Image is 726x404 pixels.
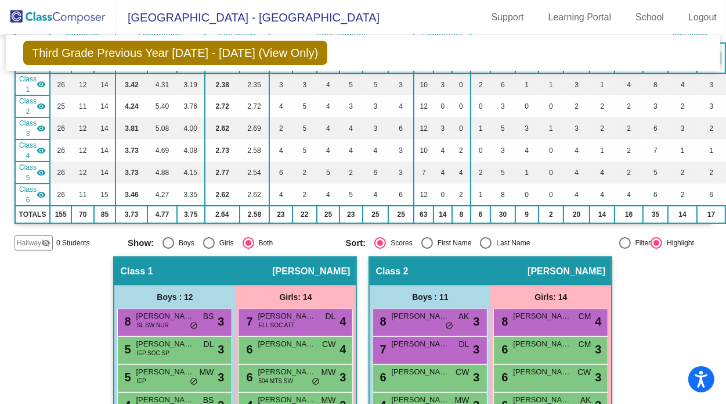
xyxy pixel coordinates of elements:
[515,162,539,184] td: 1
[539,95,564,117] td: 0
[452,162,471,184] td: 4
[218,341,224,358] span: 3
[339,117,363,140] td: 4
[177,73,205,95] td: 3.19
[322,338,335,351] span: CW
[269,140,292,162] td: 4
[499,315,508,328] span: 8
[434,117,453,140] td: 3
[386,238,412,248] div: Scores
[615,184,643,206] td: 4
[615,140,643,162] td: 2
[243,315,252,328] span: 7
[577,366,591,378] span: CW
[339,369,346,386] span: 3
[177,206,205,223] td: 3.75
[434,73,453,95] td: 3
[375,266,408,277] span: Class 2
[147,117,176,140] td: 5.08
[363,95,389,117] td: 3
[190,377,198,387] span: do_not_disturb_alt
[490,206,515,223] td: 30
[388,206,414,223] td: 25
[71,184,94,206] td: 11
[218,313,224,330] span: 3
[643,140,668,162] td: 7
[121,315,131,328] span: 8
[243,343,252,356] span: 6
[50,184,71,206] td: 26
[539,73,564,95] td: 1
[292,73,317,95] td: 3
[215,238,234,248] div: Girls
[37,80,46,89] mat-icon: visibility
[339,184,363,206] td: 5
[434,95,453,117] td: 0
[643,117,668,140] td: 6
[317,162,339,184] td: 5
[458,310,469,323] span: AK
[339,206,363,223] td: 23
[595,313,601,330] span: 4
[471,95,490,117] td: 0
[240,73,269,95] td: 2.35
[71,117,94,140] td: 12
[322,366,336,378] span: MW
[433,238,472,248] div: First Name
[19,118,37,139] span: Class 3
[136,310,194,322] span: [PERSON_NAME]
[643,162,668,184] td: 5
[15,184,50,206] td: Kari Malz - No Class Name
[539,162,564,184] td: 0
[269,73,292,95] td: 3
[94,117,115,140] td: 14
[345,237,554,249] mat-radio-group: Select an option
[564,117,590,140] td: 3
[339,140,363,162] td: 4
[15,117,50,140] td: Breanna Landsteiner - No Class Name
[697,140,725,162] td: 1
[94,140,115,162] td: 14
[590,117,615,140] td: 2
[136,349,169,357] span: IEP SOC SP
[679,8,726,27] a: Logout
[388,140,414,162] td: 3
[50,95,71,117] td: 25
[668,117,697,140] td: 3
[697,184,725,206] td: 6
[94,95,115,117] td: 14
[515,117,539,140] td: 3
[564,206,590,223] td: 20
[147,162,176,184] td: 4.88
[292,95,317,117] td: 5
[292,206,317,223] td: 22
[564,140,590,162] td: 4
[94,73,115,95] td: 14
[147,184,176,206] td: 4.27
[473,313,479,330] span: 3
[317,184,339,206] td: 4
[240,184,269,206] td: 2.62
[452,206,471,223] td: 8
[590,206,615,223] td: 14
[174,238,194,248] div: Boys
[71,73,94,95] td: 12
[204,338,214,351] span: DL
[456,366,469,378] span: CW
[128,238,154,248] span: Show:
[19,162,37,183] span: Class 5
[37,124,46,133] mat-icon: visibility
[205,162,240,184] td: 2.77
[50,162,71,184] td: 26
[499,371,508,384] span: 6
[363,140,389,162] td: 4
[564,73,590,95] td: 3
[292,140,317,162] td: 5
[515,206,539,223] td: 9
[240,95,269,117] td: 2.72
[128,237,337,249] mat-radio-group: Select an option
[147,95,176,117] td: 5.40
[269,184,292,206] td: 4
[120,266,153,277] span: Class 1
[121,343,131,356] span: 5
